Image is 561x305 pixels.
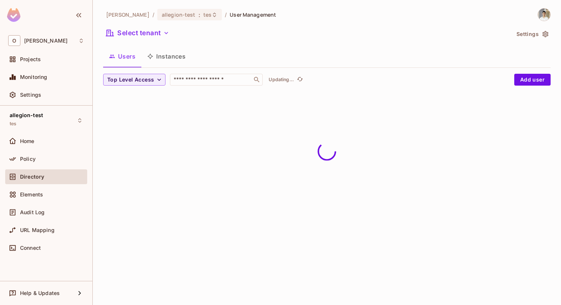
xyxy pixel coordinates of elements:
[297,76,303,83] span: refresh
[162,11,196,18] span: allegion-test
[10,121,16,127] span: tes
[20,209,45,215] span: Audit Log
[103,74,165,86] button: Top Level Access
[152,11,154,18] li: /
[295,75,304,84] button: refresh
[107,75,154,84] span: Top Level Access
[106,11,150,18] span: the active workspace
[203,11,211,18] span: tes
[20,92,41,98] span: Settings
[514,28,551,40] button: Settings
[20,138,35,144] span: Home
[20,290,60,296] span: Help & Updates
[20,56,41,62] span: Projects
[20,245,41,251] span: Connect
[7,8,20,22] img: SReyMgAAAABJRU5ErkJggg==
[230,11,276,18] span: User Management
[269,77,294,83] p: Updating...
[141,47,191,66] button: Instances
[20,174,44,180] span: Directory
[20,156,36,162] span: Policy
[8,35,20,46] span: O
[24,38,68,44] span: Workspace: Omer Test
[538,9,550,21] img: Omer Zuarets
[294,75,304,84] span: Click to refresh data
[20,227,55,233] span: URL Mapping
[103,47,141,66] button: Users
[198,12,201,18] span: :
[20,192,43,198] span: Elements
[103,27,172,39] button: Select tenant
[225,11,227,18] li: /
[10,112,43,118] span: allegion-test
[20,74,47,80] span: Monitoring
[514,74,551,86] button: Add user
